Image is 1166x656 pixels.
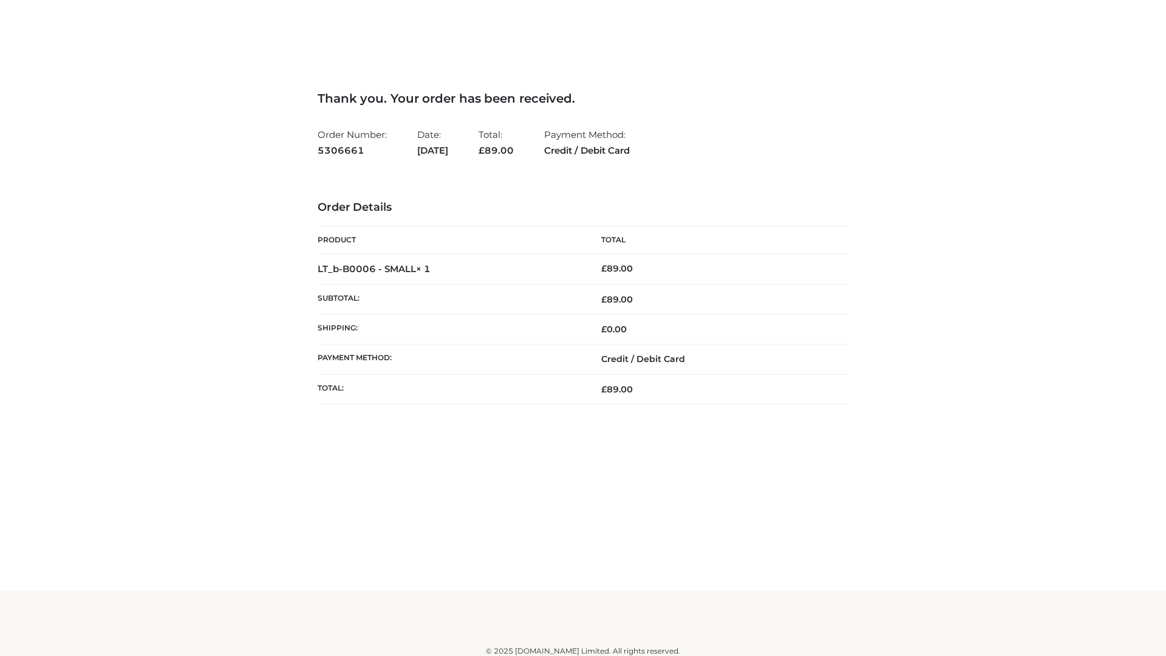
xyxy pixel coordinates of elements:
span: 89.00 [601,384,633,395]
li: Total: [479,124,514,161]
strong: × 1 [416,263,431,275]
th: Subtotal: [318,284,583,314]
th: Total: [318,374,583,404]
span: 89.00 [601,294,633,305]
th: Total [583,227,848,254]
td: Credit / Debit Card [583,344,848,374]
h3: Order Details [318,201,848,214]
strong: 5306661 [318,143,387,159]
span: £ [479,145,485,156]
strong: Credit / Debit Card [544,143,630,159]
bdi: 89.00 [601,263,633,274]
li: Date: [417,124,448,161]
span: £ [601,263,607,274]
strong: [DATE] [417,143,448,159]
th: Payment method: [318,344,583,374]
th: Shipping: [318,315,583,344]
span: £ [601,324,607,335]
bdi: 0.00 [601,324,627,335]
span: £ [601,294,607,305]
li: Payment Method: [544,124,630,161]
h3: Thank you. Your order has been received. [318,91,848,106]
th: Product [318,227,583,254]
span: 89.00 [479,145,514,156]
li: Order Number: [318,124,387,161]
span: £ [601,384,607,395]
strong: LT_b-B0006 - SMALL [318,263,431,275]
